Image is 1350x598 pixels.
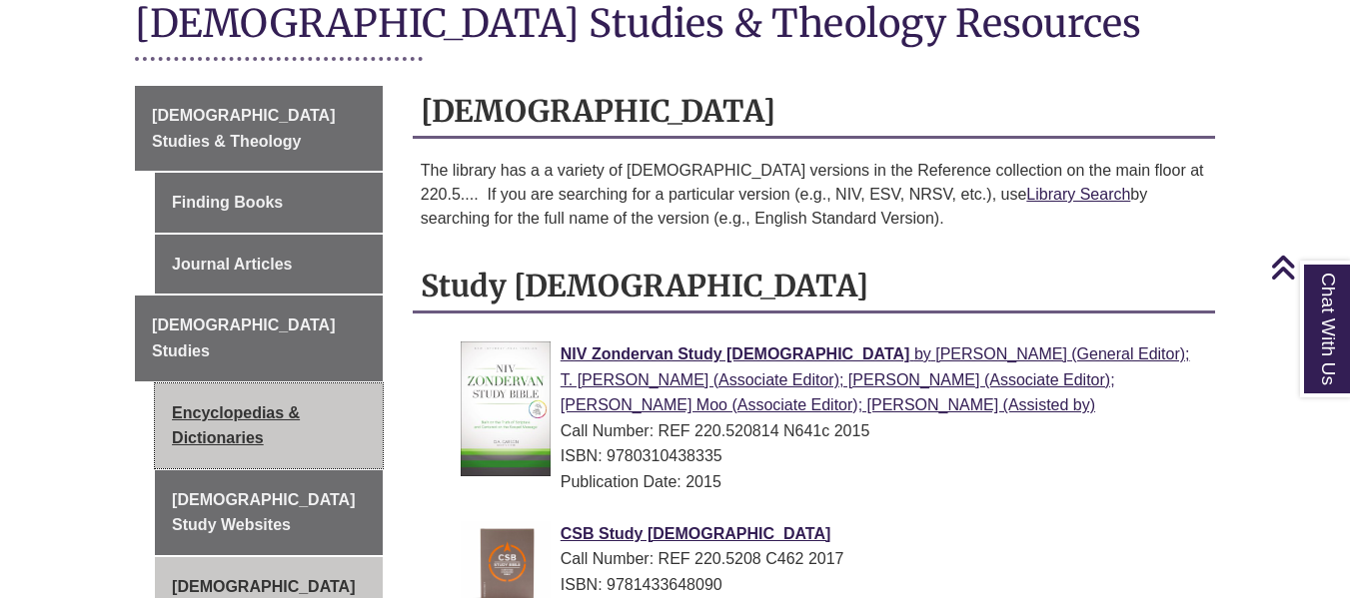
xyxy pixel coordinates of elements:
[413,261,1215,313] h2: Study [DEMOGRAPHIC_DATA]
[155,470,383,555] a: [DEMOGRAPHIC_DATA] Study Websites
[1270,254,1345,281] a: Back to Top
[561,525,831,542] a: CSB Study [DEMOGRAPHIC_DATA]
[561,345,1190,413] a: NIV Zondervan Study [DEMOGRAPHIC_DATA] by [PERSON_NAME] (General Editor); T. [PERSON_NAME] (Assoc...
[155,173,383,233] a: Finding Books
[914,345,931,362] span: by
[461,546,1199,572] div: Call Number: REF 220.5208 C462 2017
[155,235,383,295] a: Journal Articles
[461,469,1199,495] div: Publication Date: 2015
[561,345,910,362] span: NIV Zondervan Study [DEMOGRAPHIC_DATA]
[135,296,383,380] a: [DEMOGRAPHIC_DATA] Studies
[561,345,1190,413] span: [PERSON_NAME] (General Editor); T. [PERSON_NAME] (Associate Editor); [PERSON_NAME] (Associate Edi...
[413,86,1215,139] h2: [DEMOGRAPHIC_DATA]
[152,107,335,150] span: [DEMOGRAPHIC_DATA] Studies & Theology
[1026,186,1130,203] a: Library Search
[461,418,1199,444] div: Call Number: REF 220.520814 N641c 2015
[152,316,335,359] span: [DEMOGRAPHIC_DATA] Studies
[135,86,383,171] a: [DEMOGRAPHIC_DATA] Studies & Theology
[421,159,1207,231] p: The library has a a variety of [DEMOGRAPHIC_DATA] versions in the Reference collection on the mai...
[461,443,1199,469] div: ISBN: 9780310438335
[155,383,383,468] a: Encyclopedias & Dictionaries
[461,572,1199,598] div: ISBN: 9781433648090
